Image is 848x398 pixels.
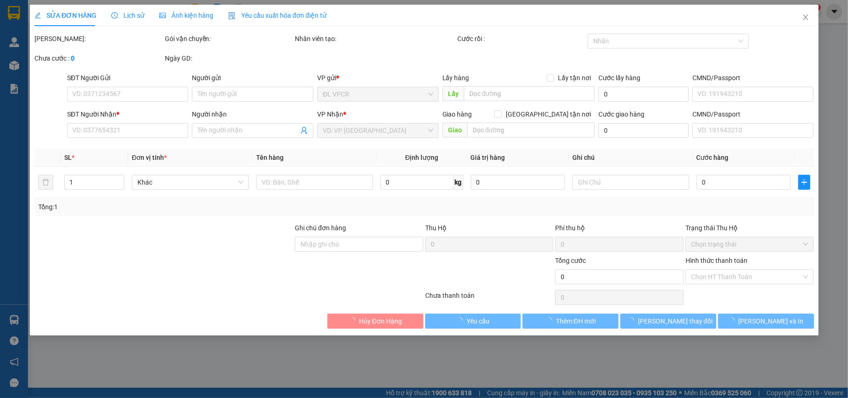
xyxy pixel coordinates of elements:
div: CMND/Passport [692,109,814,119]
span: [PERSON_NAME] thay đổi [638,316,712,326]
span: picture [159,12,166,19]
div: [PERSON_NAME]: [34,34,163,44]
span: VP Nhận [317,110,343,118]
span: kg [454,175,463,190]
button: Close [792,5,818,31]
button: [PERSON_NAME] và In [718,314,814,329]
div: SĐT Người Nhận [67,109,189,119]
div: Phí thu hộ [555,223,684,237]
button: Hủy Đơn Hàng [327,314,423,329]
span: Khác [137,175,243,189]
span: edit [34,12,41,19]
span: Thu Hộ [425,224,446,232]
span: loading [545,317,556,324]
b: 0 [71,55,75,62]
button: delete [38,175,53,190]
span: Yêu cầu xuất hóa đơn điện tử [228,12,326,19]
span: [GEOGRAPHIC_DATA] tận nơi [502,109,595,119]
span: Giá trị hàng [470,154,505,161]
span: Lấy [442,86,463,101]
span: user-add [300,127,308,134]
span: [PERSON_NAME] và In [738,316,803,326]
span: Giao [442,123,467,137]
input: Dọc đường [463,86,595,101]
span: Chọn trạng thái [691,237,808,251]
div: VP gửi [317,73,439,83]
span: loading [728,317,738,324]
div: Người nhận [192,109,313,119]
span: Tổng cước [555,257,586,264]
span: Lịch sử [111,12,144,19]
input: Dọc đường [467,123,595,137]
div: Chưa thanh toán [424,290,554,307]
span: SL [64,154,71,161]
label: Hình thức thanh toán [685,257,747,264]
img: icon [228,12,236,20]
span: loading [628,317,638,324]
input: Ghi chú đơn hàng [295,237,423,252]
span: Cước hàng [696,154,728,161]
span: clock-circle [111,12,118,19]
span: ĐL VPCR [323,87,433,101]
input: Cước giao hàng [598,123,688,138]
div: CMND/Passport [692,73,814,83]
div: Nhân viên tạo: [295,34,455,44]
th: Ghi chú [569,149,693,167]
div: Người gửi [192,73,313,83]
div: Ngày GD: [164,53,293,63]
input: Cước lấy hàng [598,87,688,102]
input: VD: Bàn, Ghế [256,175,373,190]
div: Gói vận chuyển: [164,34,293,44]
button: Yêu cầu [425,314,521,329]
span: loading [456,317,467,324]
button: Thêm ĐH mới [522,314,618,329]
label: Cước lấy hàng [598,74,640,82]
span: SỬA ĐƠN HÀNG [34,12,96,19]
span: Hủy Đơn Hàng [359,316,402,326]
span: Ảnh kiện hàng [159,12,213,19]
span: loading [349,317,359,324]
input: Ghi Chú [572,175,689,190]
span: Tên hàng [256,154,284,161]
div: SĐT Người Gửi [67,73,189,83]
div: Tổng: 1 [38,202,328,212]
button: [PERSON_NAME] thay đổi [620,314,716,329]
button: plus [798,175,810,190]
div: Trạng thái Thu Hộ [685,223,814,233]
div: Cước rồi : [457,34,586,44]
span: Thêm ĐH mới [556,316,595,326]
span: Định lượng [405,154,438,161]
div: Chưa cước : [34,53,163,63]
span: Đơn vị tính [132,154,167,161]
span: plus [799,178,810,186]
span: Lấy hàng [442,74,469,82]
label: Ghi chú đơn hàng [295,224,346,232]
label: Cước giao hàng [598,110,644,118]
span: close [801,14,809,21]
span: Lấy tận nơi [554,73,595,83]
span: Yêu cầu [467,316,489,326]
span: Giao hàng [442,110,472,118]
